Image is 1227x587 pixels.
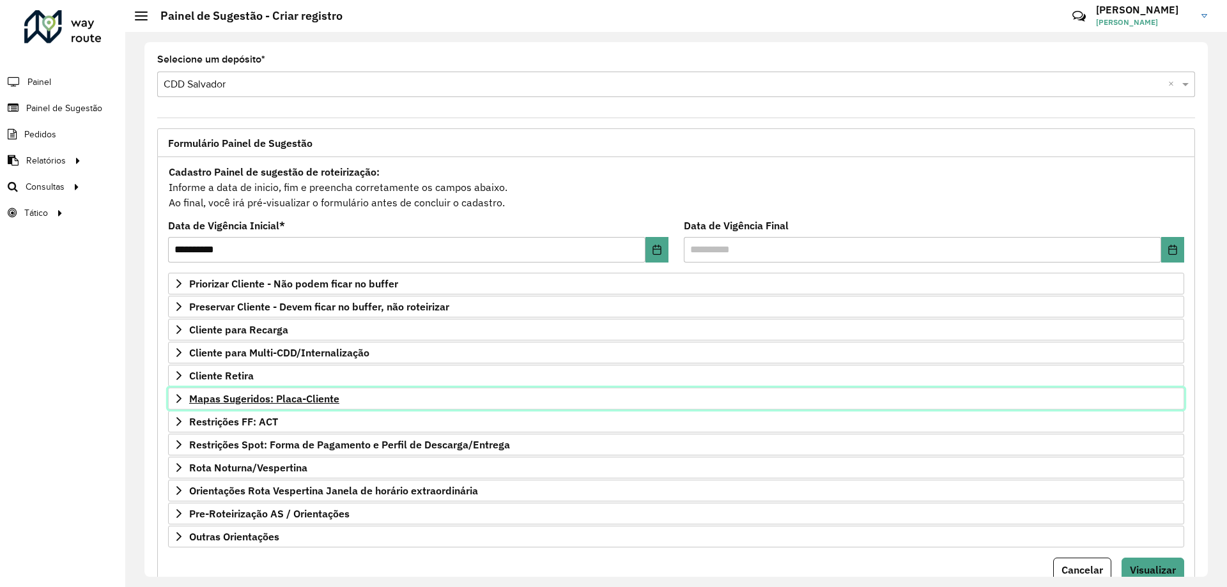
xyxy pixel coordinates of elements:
a: Cliente para Multi-CDD/Internalização [168,342,1184,363]
button: Visualizar [1122,558,1184,582]
a: Priorizar Cliente - Não podem ficar no buffer [168,273,1184,294]
span: Formulário Painel de Sugestão [168,138,313,148]
a: Mapas Sugeridos: Placa-Cliente [168,388,1184,409]
span: Priorizar Cliente - Não podem ficar no buffer [189,278,398,289]
span: Cliente Retira [189,370,254,381]
span: Pedidos [24,128,56,141]
span: Cancelar [1061,563,1103,576]
a: Pre-Roteirização AS / Orientações [168,503,1184,524]
span: Pre-Roteirização AS / Orientações [189,508,350,519]
strong: Cadastro Painel de sugestão de roteirização: [169,165,380,178]
span: Clear all [1168,77,1179,92]
span: Orientações Rota Vespertina Janela de horário extraordinária [189,485,478,496]
a: Outras Orientações [168,526,1184,547]
span: Tático [24,206,48,220]
span: Painel [27,75,51,89]
span: Preservar Cliente - Devem ficar no buffer, não roteirizar [189,301,449,312]
a: Restrições FF: ACT [168,411,1184,432]
span: Visualizar [1130,563,1176,576]
label: Data de Vigência Final [684,218,789,233]
a: Orientações Rota Vespertina Janela de horário extraordinária [168,480,1184,501]
span: Restrições FF: ACT [189,416,278,427]
span: [PERSON_NAME] [1096,17,1192,28]
span: Painel de Sugestão [26,102,102,115]
span: Mapas Sugeridos: Placa-Cliente [189,393,339,404]
a: Cliente Retira [168,365,1184,386]
a: Contato Rápido [1065,3,1093,30]
span: Rota Noturna/Vespertina [189,462,307,473]
a: Restrições Spot: Forma de Pagamento e Perfil de Descarga/Entrega [168,434,1184,455]
a: Rota Noturna/Vespertina [168,457,1184,478]
span: Cliente para Multi-CDD/Internalização [189,347,369,358]
a: Cliente para Recarga [168,319,1184,340]
span: Outras Orientações [189,531,279,542]
a: Preservar Cliente - Devem ficar no buffer, não roteirizar [168,296,1184,317]
button: Choose Date [1161,237,1184,263]
label: Data de Vigência Inicial [168,218,285,233]
h2: Painel de Sugestão - Criar registro [148,9,343,23]
button: Choose Date [645,237,668,263]
span: Cliente para Recarga [189,324,288,335]
h3: [PERSON_NAME] [1096,4,1192,16]
span: Restrições Spot: Forma de Pagamento e Perfil de Descarga/Entrega [189,439,510,450]
button: Cancelar [1053,558,1111,582]
div: Informe a data de inicio, fim e preencha corretamente os campos abaixo. Ao final, você irá pré-vi... [168,164,1184,211]
span: Consultas [26,180,65,194]
label: Selecione um depósito [157,52,265,67]
span: Relatórios [26,154,66,167]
